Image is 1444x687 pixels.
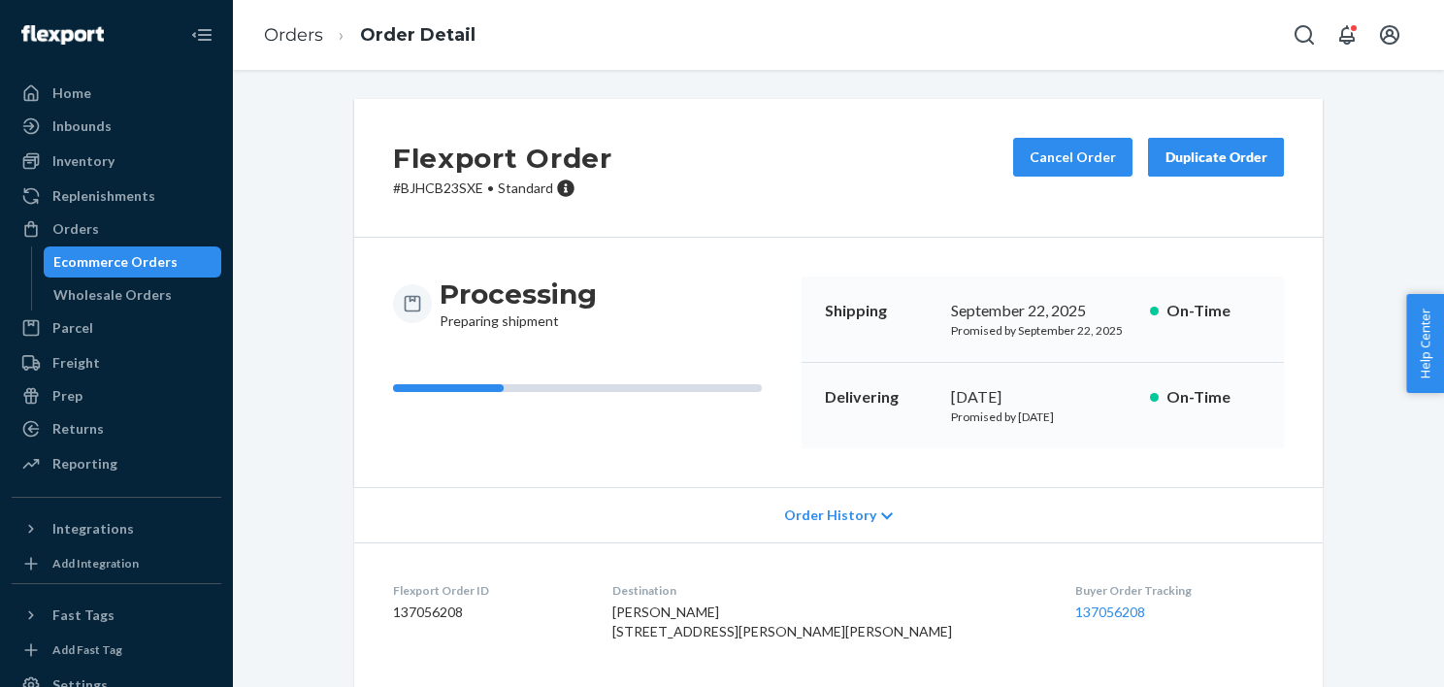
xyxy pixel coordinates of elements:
[12,213,221,245] a: Orders
[784,506,876,525] span: Order History
[12,347,221,378] a: Freight
[52,454,117,474] div: Reporting
[1328,16,1366,54] button: Open notifications
[12,312,221,343] a: Parcel
[12,448,221,479] a: Reporting
[612,582,1044,599] dt: Destination
[248,7,491,64] ol: breadcrumbs
[1148,138,1284,177] button: Duplicate Order
[52,116,112,136] div: Inbounds
[53,285,172,305] div: Wholesale Orders
[393,582,581,599] dt: Flexport Order ID
[182,16,221,54] button: Close Navigation
[52,419,104,439] div: Returns
[12,413,221,444] a: Returns
[12,146,221,177] a: Inventory
[53,252,178,272] div: Ecommerce Orders
[44,246,222,278] a: Ecommerce Orders
[487,180,494,196] span: •
[1075,582,1284,599] dt: Buyer Order Tracking
[52,641,122,658] div: Add Fast Tag
[52,386,82,406] div: Prep
[951,300,1134,322] div: September 22, 2025
[825,300,935,322] p: Shipping
[52,219,99,239] div: Orders
[1075,604,1145,620] a: 137056208
[1166,300,1261,322] p: On-Time
[44,279,222,311] a: Wholesale Orders
[52,83,91,103] div: Home
[1013,138,1132,177] button: Cancel Order
[12,552,221,575] a: Add Integration
[498,180,553,196] span: Standard
[52,353,100,373] div: Freight
[1165,147,1267,167] div: Duplicate Order
[12,111,221,142] a: Inbounds
[21,25,104,45] img: Flexport logo
[52,555,139,572] div: Add Integration
[52,605,115,625] div: Fast Tags
[12,513,221,544] button: Integrations
[360,24,476,46] a: Order Detail
[1406,294,1444,393] button: Help Center
[1285,16,1324,54] button: Open Search Box
[52,151,115,171] div: Inventory
[440,277,597,331] div: Preparing shipment
[12,600,221,631] button: Fast Tags
[264,24,323,46] a: Orders
[825,386,935,409] p: Delivering
[1166,386,1261,409] p: On-Time
[951,409,1134,425] p: Promised by [DATE]
[52,519,134,539] div: Integrations
[12,78,221,109] a: Home
[1370,16,1409,54] button: Open account menu
[12,638,221,662] a: Add Fast Tag
[12,180,221,212] a: Replenishments
[612,604,952,639] span: [PERSON_NAME] [STREET_ADDRESS][PERSON_NAME][PERSON_NAME]
[951,322,1134,339] p: Promised by September 22, 2025
[951,386,1134,409] div: [DATE]
[52,186,155,206] div: Replenishments
[12,380,221,411] a: Prep
[440,277,597,311] h3: Processing
[393,603,581,622] dd: 137056208
[393,138,612,179] h2: Flexport Order
[393,179,612,198] p: # BJHCB23SXE
[52,318,93,338] div: Parcel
